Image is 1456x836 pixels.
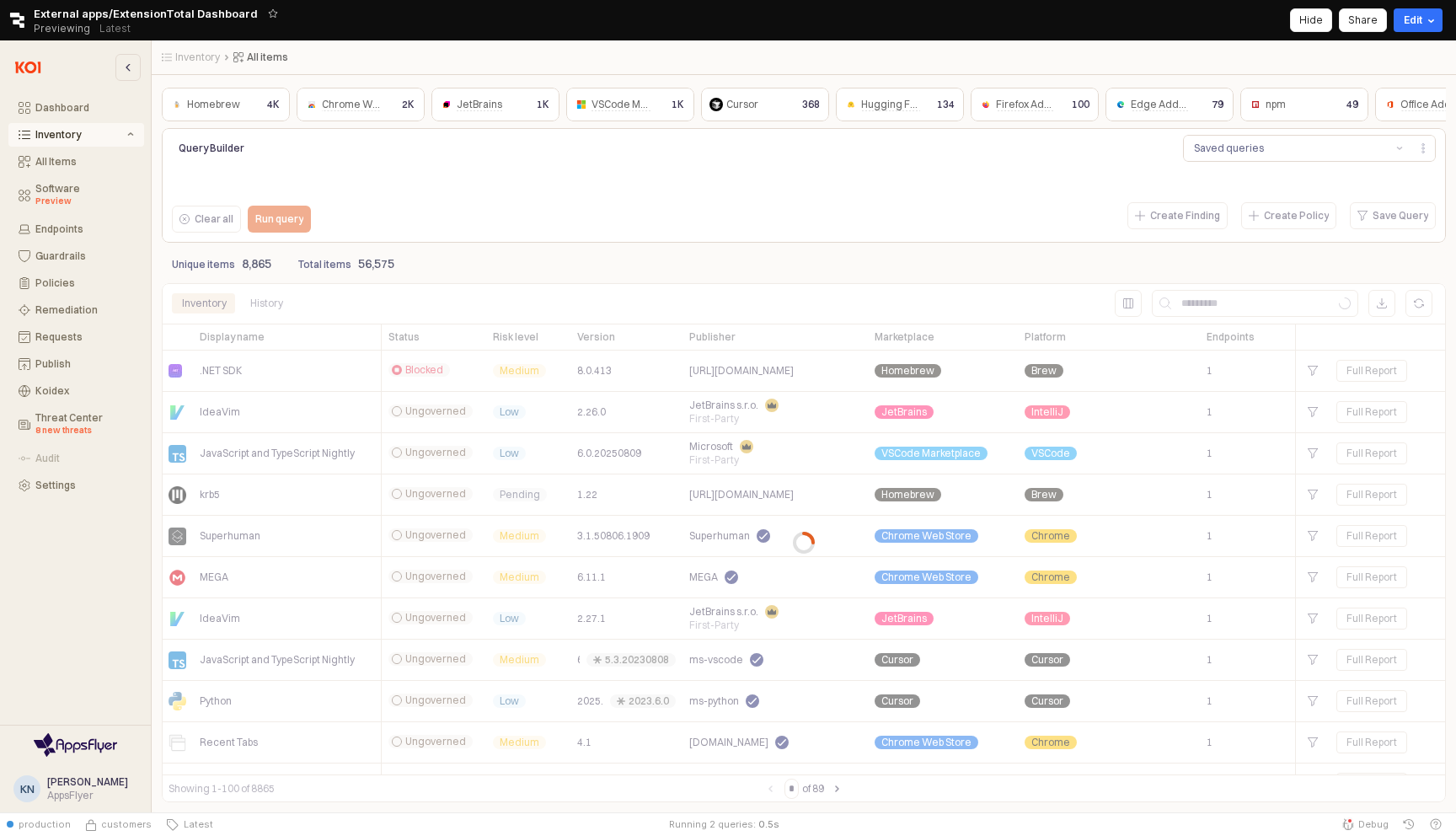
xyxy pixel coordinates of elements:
span: External apps/ExtensionTotal Dashboard [34,5,258,22]
div: Inventory [35,129,124,141]
div: Publish [35,358,134,370]
button: Show suggestions [1389,136,1410,161]
span: JetBrains [457,98,502,111]
button: Endpoints [8,217,144,241]
div: All Items [35,156,134,168]
div: npm49 [1240,88,1368,121]
p: 100 [1072,97,1089,112]
div: Homebrew [187,96,240,113]
button: Remediation [8,298,144,322]
button: Run query [248,206,311,233]
div: Endpoints [35,223,134,235]
p: 1K [672,97,684,112]
button: Latest [158,812,220,836]
button: Requests [8,325,144,349]
p: Create Finding [1150,209,1220,222]
p: Save Query [1373,209,1428,222]
nav: Breadcrumbs [162,51,1018,64]
div: 8 new threats [35,424,134,437]
span: [PERSON_NAME] [47,775,128,788]
p: 1K [537,97,549,112]
p: Query Builder [179,141,396,156]
p: 134 [937,97,955,112]
button: Software [8,177,144,214]
span: Hugging Face [861,98,929,111]
p: Share [1348,13,1378,27]
div: npm [1266,96,1286,113]
div: Guardrails [35,250,134,262]
button: Share app [1339,8,1387,32]
div: Homebrew4K [162,88,290,121]
div: Software [35,183,134,208]
button: Menu [1410,135,1436,162]
button: Settings [8,474,144,497]
div: AppsFlyer [47,789,128,802]
div: Running 2 queries: [669,817,756,831]
span: production [19,817,71,831]
button: Hide app [1290,8,1332,32]
p: 4K [267,97,280,112]
span: Latest [179,817,213,831]
button: Koidex [8,379,144,403]
div: Requests [35,331,134,343]
span: 0.5 s [758,817,779,831]
span: Chrome Web Store [322,98,412,111]
div: Settings [35,480,134,491]
button: Policies [8,271,144,295]
button: Releases and History [90,17,140,40]
span: Previewing [34,20,90,37]
div: Koidex [35,385,134,397]
div: Firefox Add-ons100 [971,88,1099,121]
iframe: QueryBuildingItay [172,169,1436,202]
div: Saved queries [1194,140,1264,157]
p: 368 [802,97,820,112]
button: KN [13,775,40,802]
span: customers [101,817,152,831]
button: Source Control [78,812,158,836]
span: Firefox Add-ons [996,98,1072,111]
p: Total items [298,257,351,272]
button: Add app to favorites [265,5,281,22]
div: JetBrains1K [431,88,559,121]
button: Publish [8,352,144,376]
div: Remediation [35,304,134,316]
p: Unique items [172,257,235,272]
p: 79 [1212,97,1223,112]
button: All Items [8,150,144,174]
button: Debug [1335,812,1395,836]
button: Create Policy [1241,202,1336,229]
div: Edge Add-ons79 [1105,88,1234,121]
button: Inventory [8,123,144,147]
button: Save Query [1350,202,1436,229]
button: Clear all [172,206,241,233]
div: Audit [35,453,134,464]
div: Preview [35,195,134,208]
p: 8,865 [242,255,271,273]
div: VSCode Marketplace1K [566,88,694,121]
div: Threat Center [35,412,134,437]
div: KN [20,780,35,797]
p: Create Policy [1264,209,1329,222]
div: Previewing Latest [34,17,140,40]
div: Cursor368 [701,88,829,121]
main: App Frame [152,40,1456,812]
span: Debug [1358,817,1389,831]
span: Edge Add-ons [1131,98,1200,111]
div: Hugging Face134 [836,88,964,121]
button: Audit [8,447,144,470]
p: 49 [1346,97,1358,112]
button: Dashboard [8,96,144,120]
button: History [1395,812,1422,836]
p: 2K [402,97,415,112]
button: Guardrails [8,244,144,268]
button: Edit [1394,8,1443,32]
p: 56,575 [358,255,394,273]
div: Dashboard [35,102,134,114]
p: Run query [255,212,303,226]
div: Chrome Web Store2K [297,88,425,121]
p: Clear all [195,212,233,226]
button: Saved queries [1184,136,1389,161]
button: Threat Center [8,406,144,443]
span: VSCode Marketplace [591,98,691,111]
button: Help [1422,812,1449,836]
